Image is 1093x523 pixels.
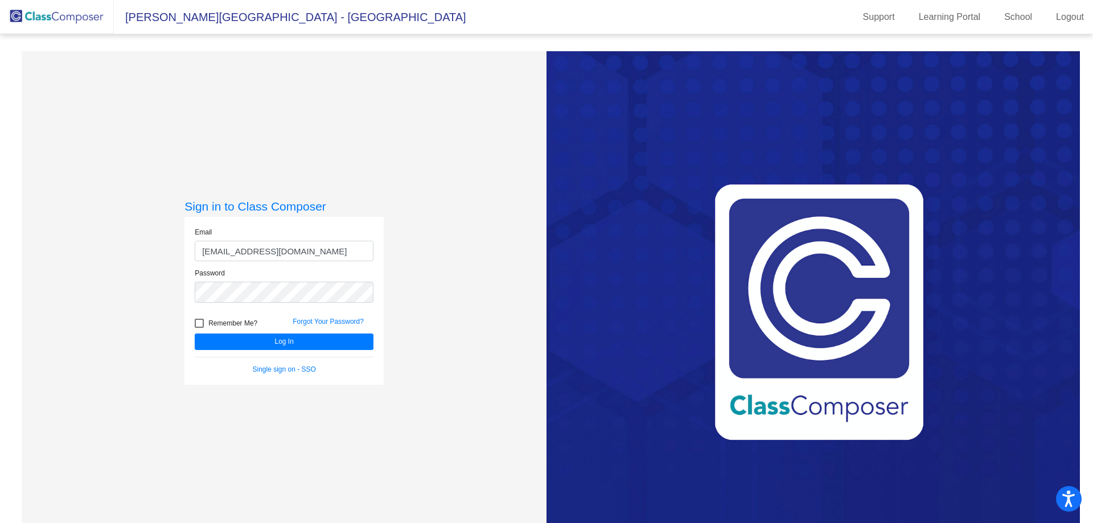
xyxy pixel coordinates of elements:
label: Password [195,268,225,278]
a: Learning Portal [910,8,990,26]
a: Single sign on - SSO [253,365,316,373]
span: Remember Me? [208,316,257,330]
button: Log In [195,333,373,350]
span: [PERSON_NAME][GEOGRAPHIC_DATA] - [GEOGRAPHIC_DATA] [114,8,466,26]
label: Email [195,227,212,237]
a: Support [854,8,904,26]
a: Logout [1047,8,1093,26]
a: Forgot Your Password? [293,318,364,326]
a: School [995,8,1041,26]
h3: Sign in to Class Composer [184,199,384,213]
